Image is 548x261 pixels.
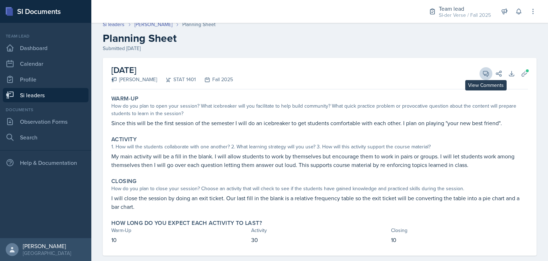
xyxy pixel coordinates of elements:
p: 10 [111,236,248,244]
label: How long do you expect each activity to last? [111,220,262,227]
p: 10 [391,236,528,244]
button: View Comments [479,67,492,80]
div: Warm-Up [111,227,248,234]
div: Closing [391,227,528,234]
div: [PERSON_NAME] [111,76,157,83]
div: SI-der Verse / Fall 2025 [439,11,491,19]
div: [GEOGRAPHIC_DATA] [23,250,71,257]
div: Submitted [DATE] [103,45,537,52]
p: I will close the session by doing an exit ticket. Our last fill in the blank is a relative freque... [111,194,528,211]
div: Team lead [3,33,88,39]
div: 1. How will the students collaborate with one another? 2. What learning strategy will you use? 3.... [111,143,528,151]
a: [PERSON_NAME] [135,21,172,28]
div: Documents [3,107,88,113]
a: Si leaders [103,21,125,28]
h2: [DATE] [111,64,233,77]
div: Planning Sheet [182,21,215,28]
div: How do you plan to close your session? Choose an activity that will check to see if the students ... [111,185,528,192]
label: Closing [111,178,137,185]
p: Since this will be the first session of the semester I will do an icebreaker to get students comf... [111,119,528,127]
a: Si leaders [3,88,88,102]
div: [PERSON_NAME] [23,242,71,250]
p: 30 [251,236,388,244]
div: How do you plan to open your session? What icebreaker will you facilitate to help build community... [111,102,528,117]
a: Search [3,130,88,144]
a: Dashboard [3,41,88,55]
label: Warm-Up [111,95,139,102]
h2: Planning Sheet [103,32,537,45]
div: Fall 2025 [196,76,233,83]
label: Activity [111,136,137,143]
div: STAT 1401 [157,76,196,83]
div: Team lead [439,4,491,13]
p: My main activity will be a fill in the blank. I will allow students to work by themselves but enc... [111,152,528,169]
a: Observation Forms [3,114,88,129]
a: Profile [3,72,88,87]
div: Help & Documentation [3,156,88,170]
a: Calendar [3,56,88,71]
div: Activity [251,227,388,234]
